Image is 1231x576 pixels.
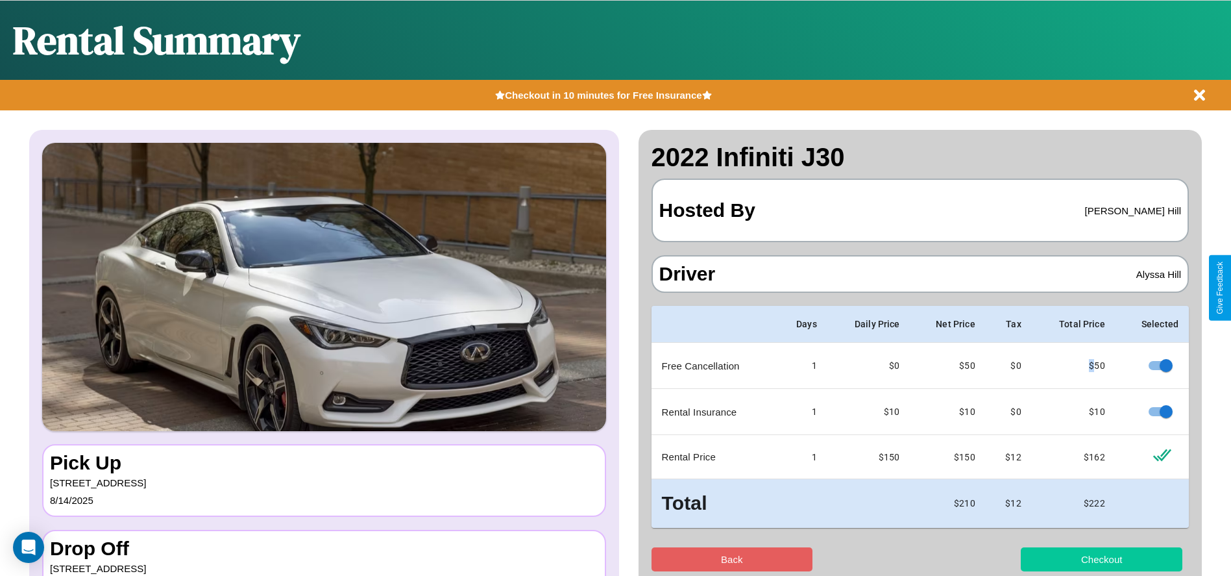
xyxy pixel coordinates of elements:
button: Checkout [1021,547,1182,571]
td: 1 [775,343,827,389]
p: [PERSON_NAME] Hill [1085,202,1181,219]
p: [STREET_ADDRESS] [50,474,598,492]
th: Total Price [1032,306,1115,343]
td: 1 [775,435,827,479]
td: 1 [775,389,827,435]
b: Checkout in 10 minutes for Free Insurance [505,90,701,101]
td: $ 10 [1032,389,1115,435]
td: $10 [827,389,910,435]
h3: Pick Up [50,452,598,474]
td: $ 12 [986,435,1032,479]
p: Rental Price [662,448,765,466]
h2: 2022 Infiniti J30 [652,143,1189,172]
h3: Hosted By [659,186,755,234]
td: $ 12 [986,479,1032,528]
div: Open Intercom Messenger [13,532,44,563]
h3: Driver [659,263,716,285]
td: $ 222 [1032,479,1115,528]
td: $ 50 [1032,343,1115,389]
th: Daily Price [827,306,910,343]
td: $ 162 [1032,435,1115,479]
td: $ 150 [910,435,986,479]
td: $ 10 [910,389,986,435]
h3: Drop Off [50,538,598,560]
th: Days [775,306,827,343]
h1: Rental Summary [13,14,300,67]
p: 8 / 14 / 2025 [50,492,598,509]
th: Net Price [910,306,986,343]
td: $0 [827,343,910,389]
div: Give Feedback [1215,262,1225,314]
p: Free Cancellation [662,357,765,375]
td: $ 210 [910,479,986,528]
h3: Total [662,490,765,518]
th: Selected [1115,306,1189,343]
button: Back [652,547,813,571]
th: Tax [986,306,1032,343]
p: Rental Insurance [662,403,765,421]
td: $ 50 [910,343,986,389]
table: simple table [652,306,1189,528]
p: Alyssa Hill [1136,266,1181,283]
td: $0 [986,389,1032,435]
td: $ 150 [827,435,910,479]
td: $0 [986,343,1032,389]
